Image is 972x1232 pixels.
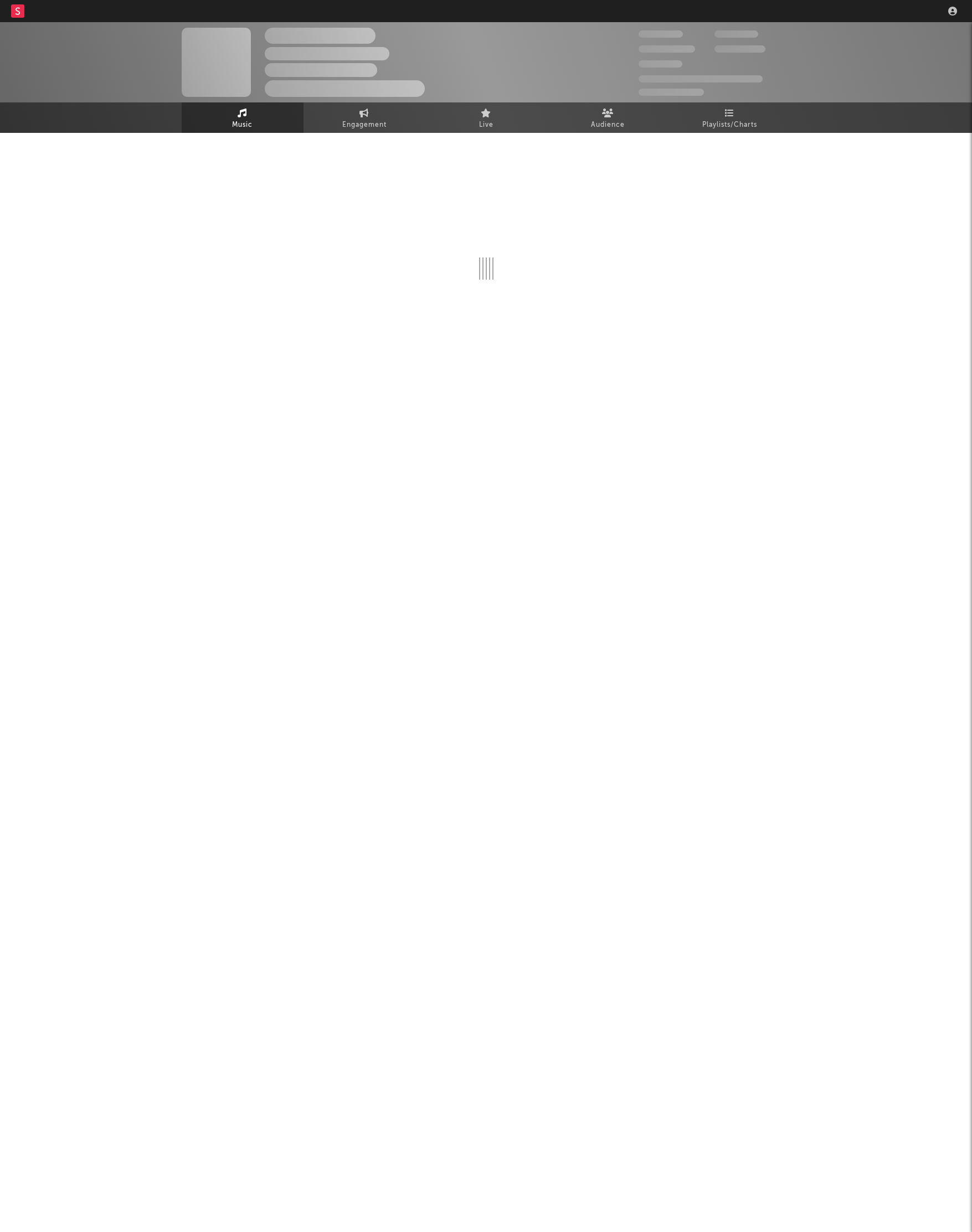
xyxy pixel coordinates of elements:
[639,30,683,38] span: 300,000
[479,118,493,132] span: Live
[639,60,682,68] span: 100,000
[425,102,547,133] a: Live
[591,118,625,132] span: Audience
[639,75,763,83] span: 50,000,000 Monthly Listeners
[304,102,425,133] a: Engagement
[639,89,704,96] span: Jump Score: 85.0
[702,118,757,132] span: Playlists/Charts
[547,102,669,133] a: Audience
[232,118,253,132] span: Music
[714,30,758,38] span: 100,000
[182,102,304,133] a: Music
[669,102,791,133] a: Playlists/Charts
[714,45,765,53] span: 1,000,000
[342,118,387,132] span: Engagement
[639,45,695,53] span: 50,000,000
